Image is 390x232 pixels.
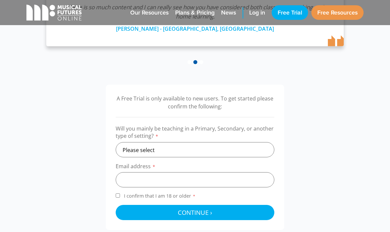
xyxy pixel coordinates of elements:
[178,208,212,216] span: Continue ›
[116,95,274,110] p: A Free Trial is only available to new users. To get started please confirm the following:
[311,5,364,20] a: Free Resources
[175,8,214,17] span: Plans & Pricing
[249,8,265,17] span: Log in
[116,205,274,220] button: Continue ›
[123,193,197,199] span: I confirm that I am 18 or older
[59,21,331,33] div: [PERSON_NAME] - [GEOGRAPHIC_DATA], [GEOGRAPHIC_DATA]
[221,8,236,17] span: News
[130,8,169,17] span: Our Resources
[272,5,308,20] a: Free Trial
[116,125,274,142] label: Will you mainly be teaching in a Primary, Secondary, or another type of setting?
[116,163,274,172] label: Email address
[116,193,120,198] input: I confirm that I am 18 or older*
